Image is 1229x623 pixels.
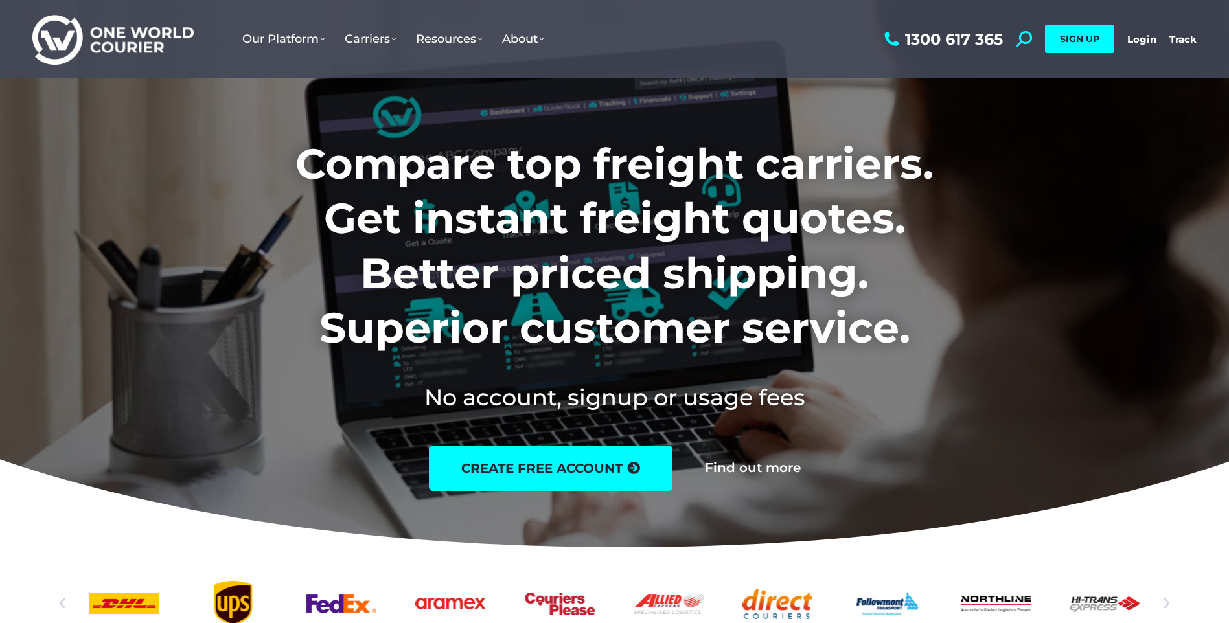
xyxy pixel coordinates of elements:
a: Resources [406,19,492,59]
h2: No account, signup or usage fees [210,381,1019,413]
img: One World Courier [32,13,194,65]
span: SIGN UP [1060,33,1099,45]
a: About [492,19,554,59]
a: Carriers [335,19,406,59]
a: SIGN UP [1045,25,1114,53]
a: 1300 617 365 [881,31,1003,47]
span: About [502,32,544,46]
h1: Compare top freight carriers. Get instant freight quotes. Better priced shipping. Superior custom... [210,137,1019,356]
a: Login [1127,33,1156,45]
span: Carriers [345,32,396,46]
a: Find out more [705,461,801,475]
a: create free account [429,446,672,491]
a: Track [1169,33,1197,45]
span: Resources [416,32,483,46]
a: Our Platform [233,19,335,59]
span: Our Platform [242,32,325,46]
